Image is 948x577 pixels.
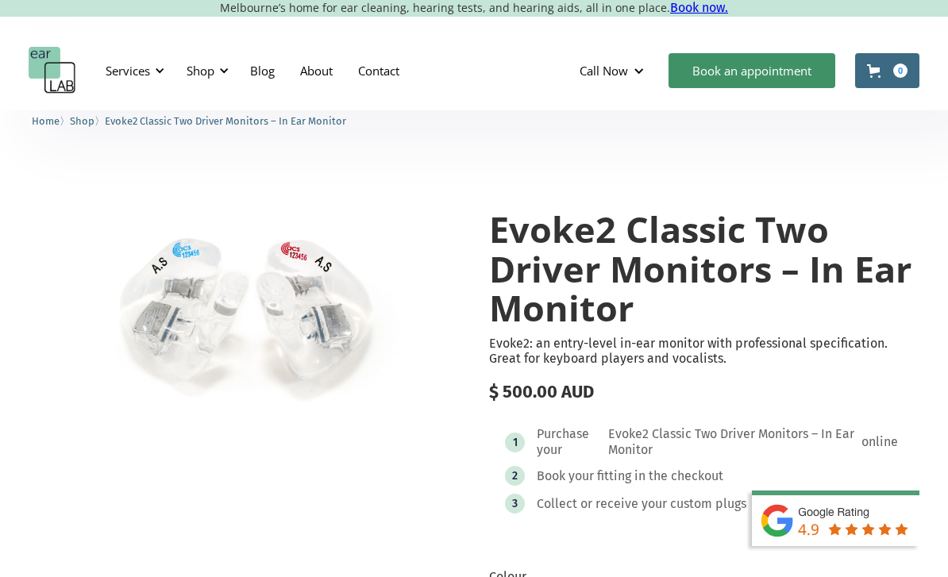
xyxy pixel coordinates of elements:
div: 1 [513,437,518,448]
div: Shop [187,63,214,79]
div: Purchase your [537,426,606,458]
a: Open cart [855,53,919,88]
span: Shop [70,115,94,127]
span: Home [32,115,60,127]
a: Shop [70,113,94,128]
div: 2 [512,470,518,482]
a: Book an appointment [669,53,835,88]
div: Call Now [567,47,661,94]
div: Collect or receive your custom plugs [537,496,746,512]
div: Shop [177,47,233,94]
div: Evoke2 Classic Two Driver Monitors – In Ear Monitor [608,426,859,458]
h1: Evoke2 Classic Two Driver Monitors – In Ear Monitor [489,210,916,328]
div: 3 [512,498,518,510]
p: Evoke2: an entry-level in-ear monitor with professional specification. Great for keyboard players... [489,336,916,366]
a: Blog [237,48,287,94]
a: About [287,48,345,94]
div: Call Now [580,63,628,79]
div: $ 500.00 AUD [489,382,916,402]
a: Contact [345,48,412,94]
a: Home [32,113,60,128]
div: 0 [893,63,908,78]
li: 〉 [70,113,105,129]
div: Services [96,47,169,94]
li: 〉 [32,113,70,129]
div: Services [106,63,150,79]
img: Evoke2 Classic Two Driver Monitors – In Ear Monitor [32,178,459,444]
div: online [861,434,898,450]
a: open lightbox [32,178,459,444]
div: Book your fitting in the checkout [537,468,723,484]
a: home [29,47,76,94]
span: Evoke2 Classic Two Driver Monitors – In Ear Monitor [105,115,346,127]
a: Evoke2 Classic Two Driver Monitors – In Ear Monitor [105,113,346,128]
